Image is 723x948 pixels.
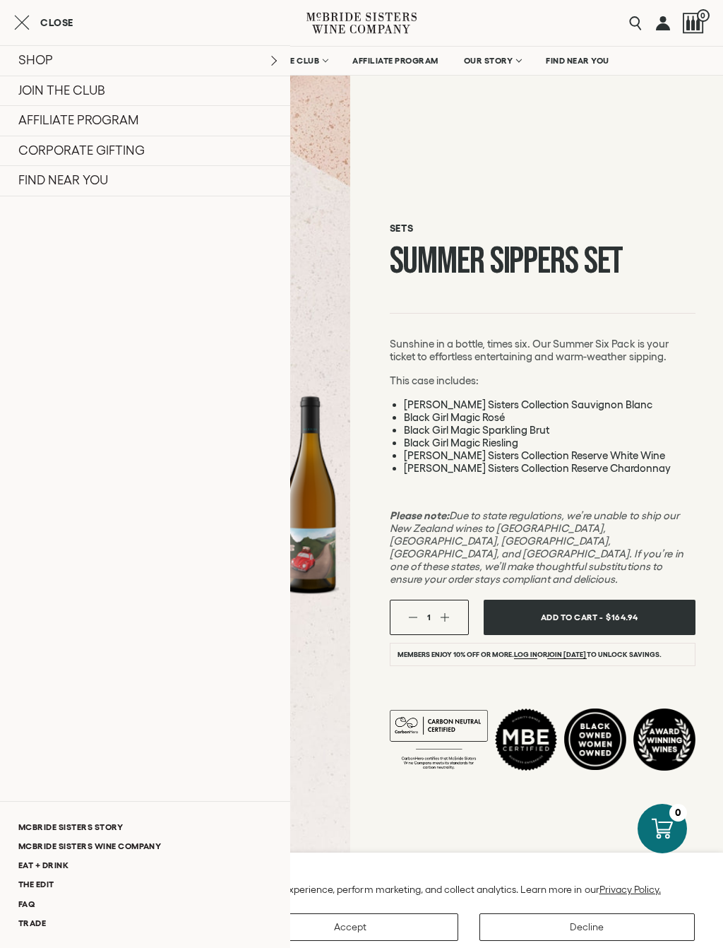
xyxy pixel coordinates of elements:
[464,56,513,66] span: OUR STORY
[404,437,695,449] li: Black Girl Magic Riesling
[390,338,695,363] p: Sunshine in a bottle, times six. Our Summer Six Pack is your ticket to effortless entertaining an...
[390,223,695,235] h6: Sets
[21,865,702,877] h2: We value your privacy
[547,651,586,659] a: join [DATE]
[546,56,609,66] span: FIND NEAR YOU
[541,607,603,627] span: Add To Cart -
[14,14,73,31] button: Close cart
[455,47,530,75] a: OUR STORY
[390,374,695,387] p: This case includes:
[669,804,687,822] div: 0
[390,243,695,279] h1: Summer Sippers Set
[606,607,638,627] span: $164.94
[404,398,695,411] li: [PERSON_NAME] Sisters Collection Sauvignon Blanc
[427,612,431,622] span: 1
[514,651,537,659] a: Log in
[479,913,695,941] button: Decline
[404,462,695,475] li: [PERSON_NAME] Sisters Collection Reserve Chardonnay
[404,411,695,424] li: Black Girl Magic Rosé
[243,913,458,941] button: Accept
[40,18,73,28] span: Close
[404,424,695,437] li: Black Girl Magic Sparkling Brut
[21,883,702,896] p: We use cookies and other technologies to personalize your experience, perform marketing, and coll...
[343,47,448,75] a: AFFILIATE PROGRAM
[697,9,710,22] span: 0
[599,884,661,895] a: Privacy Policy.
[404,449,695,462] li: [PERSON_NAME] Sisters Collection Reserve White Wine
[484,600,695,635] button: Add To Cart - $164.94
[537,47,619,75] a: FIND NEAR YOU
[250,47,337,75] a: JOIN THE CLUB
[390,643,695,666] li: Members enjoy 10% off or more. or to unlock savings.
[352,56,438,66] span: AFFILIATE PROGRAM
[390,509,683,585] em: Due to state regulations, we’re unable to ship our New Zealand wines to [GEOGRAPHIC_DATA], [GEOGR...
[390,509,449,521] strong: Please note:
